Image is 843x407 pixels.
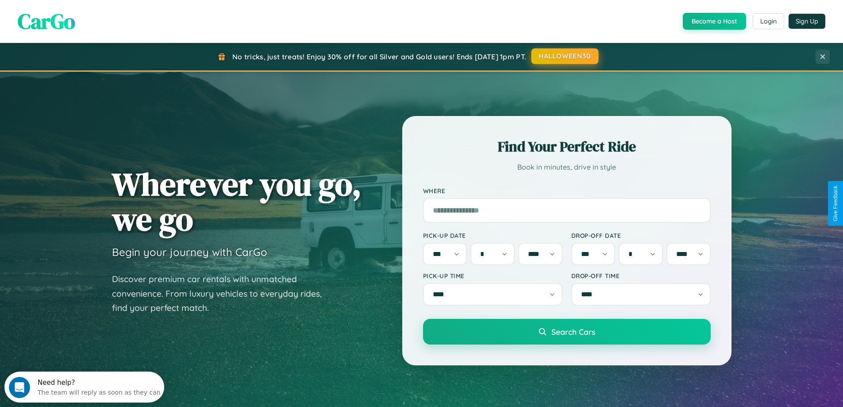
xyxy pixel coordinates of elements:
[571,232,711,239] label: Drop-off Date
[112,272,333,315] p: Discover premium car rentals with unmatched convenience. From luxury vehicles to everyday rides, ...
[112,245,267,259] h3: Begin your journey with CarGo
[33,8,156,15] div: Need help?
[832,186,839,221] div: Give Feedback
[423,272,562,279] label: Pick-up Time
[753,13,784,29] button: Login
[9,377,30,398] iframe: Intercom live chat
[423,187,711,194] label: Where
[789,14,825,29] button: Sign Up
[4,4,165,28] div: Open Intercom Messenger
[33,15,156,24] div: The team will reply as soon as they can
[423,137,711,156] h2: Find Your Perfect Ride
[112,167,362,236] h1: Wherever you go, we go
[423,319,711,345] button: Search Cars
[571,272,711,279] label: Drop-off Time
[531,48,599,64] button: HALLOWEEN30
[423,232,562,239] label: Pick-up Date
[232,52,526,61] span: No tricks, just treats! Enjoy 30% off for all Silver and Gold users! Ends [DATE] 1pm PT.
[18,7,75,36] span: CarGo
[4,372,164,403] iframe: Intercom live chat discovery launcher
[683,13,746,30] button: Become a Host
[423,161,711,174] p: Book in minutes, drive in style
[551,327,595,337] span: Search Cars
